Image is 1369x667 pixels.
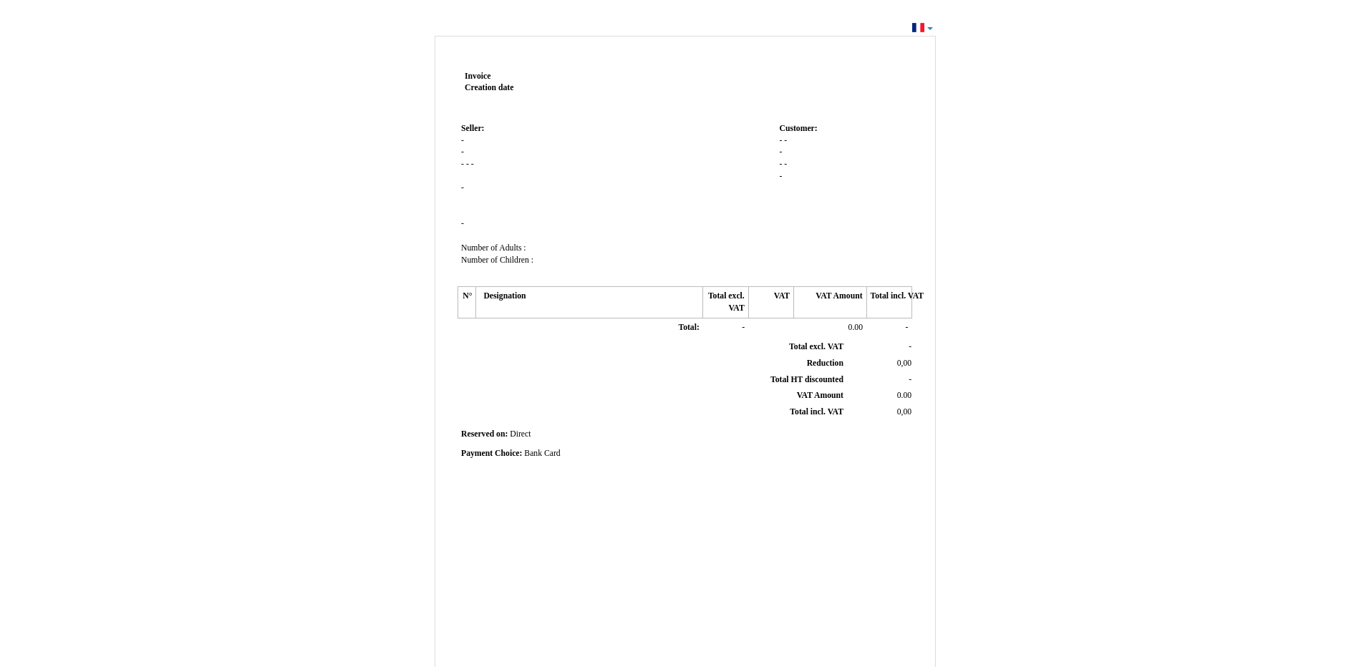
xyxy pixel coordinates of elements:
span: - [742,323,745,332]
span: on: [496,429,508,439]
span: - [461,219,464,228]
span: Reduction [807,359,843,368]
th: VAT [748,287,793,318]
span: - [471,160,474,169]
span: 0,00 [897,407,911,417]
span: 0.00 [897,391,911,400]
span: Payment Choice: [461,449,522,458]
span: - [461,183,464,193]
span: Number of Adults : [461,243,526,253]
span: Total HT discounted [770,375,843,384]
span: Total incl. VAT [790,407,843,417]
span: Total excl. VAT [789,342,843,351]
th: N° [458,287,476,318]
span: - [461,147,464,157]
span: - [784,160,787,169]
span: - [779,172,782,181]
span: VAT Amount [797,391,843,400]
span: - [461,136,464,145]
span: - [461,160,464,169]
span: Seller: [461,124,484,133]
span: Direct [510,429,531,439]
span: Total: [678,323,699,332]
span: - [906,323,909,332]
span: - [779,136,782,145]
span: Number of Children : [461,255,533,265]
span: Invoice [465,72,490,81]
span: - [784,136,787,145]
span: - [909,342,911,351]
span: - [466,160,469,169]
th: VAT Amount [794,287,866,318]
span: 0,00 [897,359,911,368]
span: 0.00 [848,323,863,332]
span: Reserved [461,429,494,439]
strong: Creation date [465,83,513,92]
th: Total excl. VAT [703,287,748,318]
span: Bank Card [524,449,560,458]
th: Designation [476,287,703,318]
span: Customer: [779,124,817,133]
th: Total incl. VAT [866,287,911,318]
span: - [779,147,782,157]
span: - [909,375,911,384]
span: - [779,160,782,169]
